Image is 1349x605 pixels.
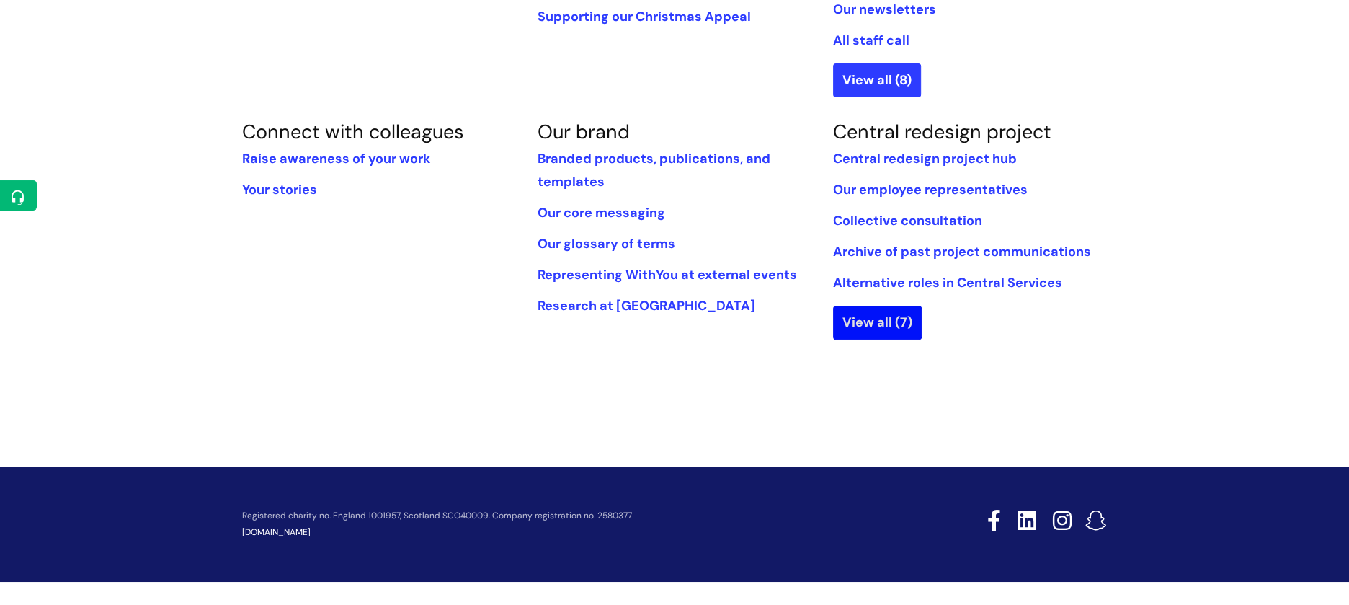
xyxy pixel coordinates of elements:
[538,150,770,190] a: Branded products, publications, and templates
[538,119,630,144] a: Our brand
[538,8,751,25] a: Supporting our Christmas Appeal
[538,297,755,314] a: Research at [GEOGRAPHIC_DATA]
[538,235,675,252] a: Our glossary of terms
[833,274,1062,291] a: Alternative roles in Central Services
[242,119,464,144] a: Connect with colleagues
[242,150,430,167] a: Raise awareness of your work
[833,181,1028,198] a: Our employee representatives
[242,526,311,538] a: [DOMAIN_NAME]
[833,306,922,339] a: View all (7)
[538,204,665,221] a: Our core messaging
[242,511,885,521] p: Registered charity no. England 1001957, Scotland SCO40009. Company registration no. 2580377
[833,212,982,229] a: Collective consultation
[833,243,1091,260] a: Archive of past project communications
[833,32,909,49] a: All staff call
[538,266,797,283] a: Representing WithYou at external events
[833,63,921,97] a: View all (8)
[833,119,1051,144] a: Central redesign project
[833,150,1017,167] a: Central redesign project hub
[833,1,936,18] a: Our newsletters
[242,181,317,198] a: Your stories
